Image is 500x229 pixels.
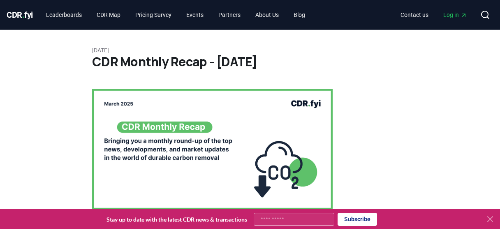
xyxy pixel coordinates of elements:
[394,7,474,22] nav: Main
[39,7,88,22] a: Leaderboards
[92,46,408,54] p: [DATE]
[92,54,408,69] h1: CDR Monthly Recap - [DATE]
[7,10,33,20] span: CDR fyi
[249,7,285,22] a: About Us
[394,7,435,22] a: Contact us
[22,10,25,20] span: .
[287,7,312,22] a: Blog
[90,7,127,22] a: CDR Map
[180,7,210,22] a: Events
[443,11,467,19] span: Log in
[39,7,312,22] nav: Main
[7,9,33,21] a: CDR.fyi
[92,89,333,210] img: blog post image
[129,7,178,22] a: Pricing Survey
[212,7,247,22] a: Partners
[437,7,474,22] a: Log in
